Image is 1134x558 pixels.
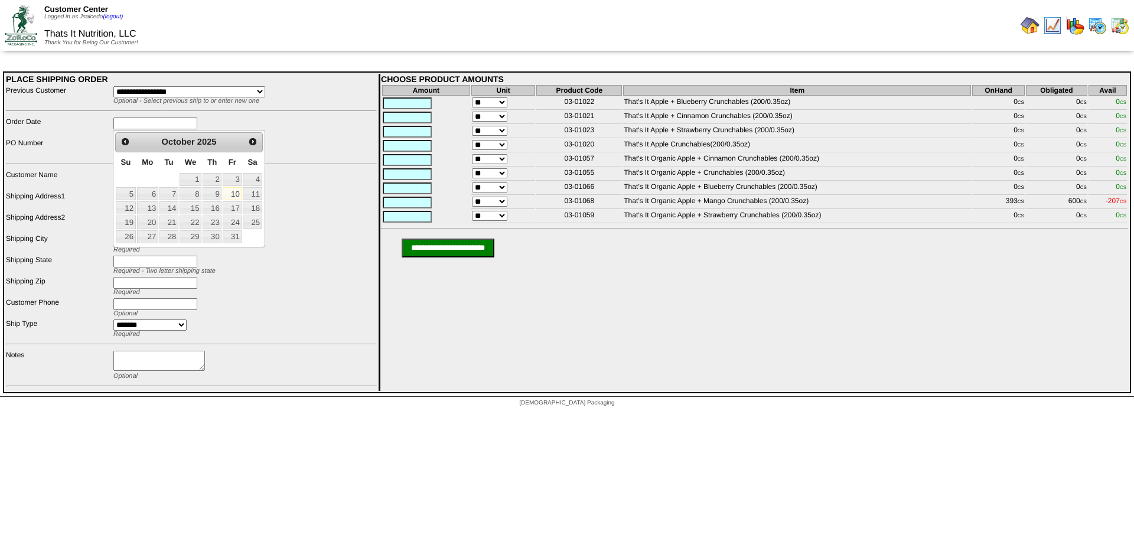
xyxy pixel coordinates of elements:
a: 9 [203,187,221,200]
span: CS [1120,142,1126,148]
a: 8 [180,187,201,200]
td: 0 [972,111,1025,124]
td: 0 [972,168,1025,181]
a: 26 [116,230,135,243]
td: Shipping Address2 [5,213,112,233]
span: 0 [1116,211,1126,219]
span: 0 [1116,126,1126,134]
span: CS [1080,128,1087,133]
span: CS [1018,199,1024,204]
span: Required [113,331,140,338]
span: CS [1080,213,1087,218]
span: Prev [120,137,130,146]
td: 03-01055 [536,168,622,181]
td: Notes [5,350,112,380]
img: line_graph.gif [1043,16,1062,35]
span: 0 [1116,112,1126,120]
span: 0 [1116,140,1126,148]
td: That's It Organic Apple + Crunchables (200/0.35oz) [623,168,971,181]
span: [DEMOGRAPHIC_DATA] Packaging [519,400,614,406]
td: 0 [1026,182,1087,195]
span: CS [1120,100,1126,105]
th: Obligated [1026,85,1087,96]
td: Ship Type [5,319,112,338]
td: 0 [1026,168,1087,181]
a: Prev [117,134,132,149]
td: That’s It Organic Apple + Strawberry Crunchables (200/0.35oz) [623,210,971,223]
a: 1 [180,173,201,186]
td: 03-01022 [536,97,622,110]
span: Required [113,289,140,296]
td: 0 [972,154,1025,167]
td: 03-01059 [536,210,622,223]
span: 0 [1116,182,1126,191]
span: Friday [229,158,236,167]
span: CS [1120,156,1126,162]
a: 22 [180,216,201,229]
td: That's It Apple + Cinnamon Crunchables (200/0.35oz) [623,111,971,124]
span: CS [1120,199,1126,204]
td: 0 [1026,125,1087,138]
span: Customer Center [44,5,108,14]
td: That's It Apple Crunchables(200/0.35oz) [623,139,971,152]
td: That's It Apple + Strawberry Crunchables (200/0.35oz) [623,125,971,138]
span: Required [113,246,140,253]
th: Avail [1089,85,1127,96]
a: 5 [116,187,135,200]
a: 21 [159,216,178,229]
a: 7 [159,187,178,200]
th: Unit [471,85,536,96]
a: 13 [137,201,158,214]
div: CHOOSE PRODUCT AMOUNTS [381,74,1128,84]
span: CS [1120,185,1126,190]
span: CS [1080,114,1087,119]
span: 0 [1116,154,1126,162]
span: -207 [1106,197,1126,205]
span: CS [1120,114,1126,119]
img: home.gif [1021,16,1039,35]
a: 15 [180,201,201,214]
span: CS [1018,128,1024,133]
span: CS [1018,156,1024,162]
span: CS [1018,100,1024,105]
a: 3 [223,173,242,186]
span: Optional [113,373,138,380]
td: Customer Name [5,170,112,190]
a: 30 [203,230,221,243]
span: 0 [1116,168,1126,177]
a: Next [245,134,260,149]
a: 18 [243,201,262,214]
span: Optional - Select previous ship to or enter new one [113,97,259,105]
span: Thats It Nutrition, LLC [44,29,136,39]
a: 14 [159,201,178,214]
a: 4 [243,173,262,186]
td: 0 [972,210,1025,223]
span: CS [1080,156,1087,162]
td: 03-01020 [536,139,622,152]
span: 0 [1116,97,1126,106]
span: Required - Two letter shipping state [113,267,216,275]
span: CS [1080,142,1087,148]
td: 0 [1026,154,1087,167]
a: 23 [203,216,221,229]
span: October [162,138,195,147]
a: 20 [137,216,158,229]
td: 0 [972,182,1025,195]
span: CS [1120,171,1126,176]
td: That's It Organic Apple + Cinnamon Crunchables (200/0.35oz) [623,154,971,167]
td: 393 [972,196,1025,209]
a: 27 [137,230,158,243]
span: Sunday [121,158,131,167]
span: CS [1018,142,1024,148]
a: 11 [243,187,262,200]
td: Order Date [5,117,112,137]
td: 0 [1026,111,1087,124]
a: 28 [159,230,178,243]
td: Shipping Zip [5,276,112,296]
td: That’s It Organic Apple + Blueberry Crunchables (200/0.35oz) [623,182,971,195]
span: Monday [142,158,153,167]
td: 0 [1026,97,1087,110]
td: 0 [972,97,1025,110]
a: 6 [137,187,158,200]
a: 16 [203,201,221,214]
